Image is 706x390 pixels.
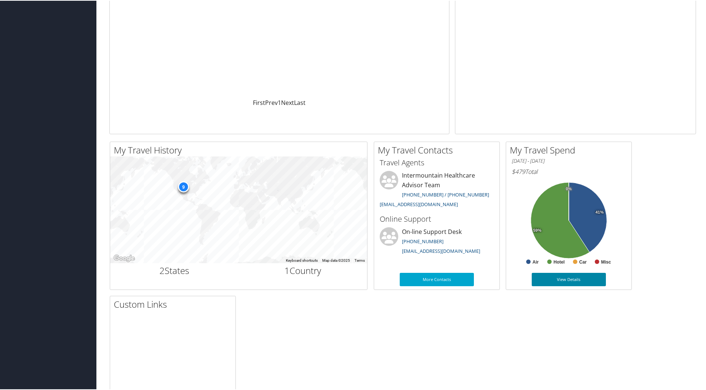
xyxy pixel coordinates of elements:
h6: [DATE] - [DATE] [512,157,626,164]
text: Car [579,259,587,264]
span: 2 [159,264,165,276]
a: Last [294,98,306,106]
h2: States [116,264,233,276]
text: Hotel [554,259,565,264]
a: Next [281,98,294,106]
text: Air [532,259,539,264]
h2: Custom Links [114,297,235,310]
div: 9 [178,181,189,192]
li: On-line Support Desk [376,227,498,257]
a: [PHONE_NUMBER] / [PHONE_NUMBER] [402,191,489,197]
span: Map data ©2025 [322,258,350,262]
h2: Country [244,264,362,276]
a: More Contacts [400,272,474,285]
h2: My Travel Contacts [378,143,499,156]
a: 1 [278,98,281,106]
h3: Travel Agents [380,157,494,167]
tspan: 41% [596,209,604,214]
text: Misc [601,259,611,264]
h2: My Travel History [114,143,367,156]
li: Intermountain Healthcare Advisor Team [376,170,498,210]
a: [EMAIL_ADDRESS][DOMAIN_NAME] [402,247,480,254]
button: Keyboard shortcuts [286,257,318,262]
a: Prev [265,98,278,106]
a: View Details [532,272,606,285]
h6: Total [512,167,626,175]
a: [EMAIL_ADDRESS][DOMAIN_NAME] [380,200,458,207]
h3: Online Support [380,213,494,224]
img: Google [112,253,136,262]
span: 1 [284,264,290,276]
h2: My Travel Spend [510,143,631,156]
a: First [253,98,265,106]
a: Terms (opens in new tab) [354,258,365,262]
a: Open this area in Google Maps (opens a new window) [112,253,136,262]
tspan: 59% [533,228,541,232]
span: $479 [512,167,525,175]
tspan: 0% [566,186,572,191]
a: [PHONE_NUMBER] [402,237,443,244]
